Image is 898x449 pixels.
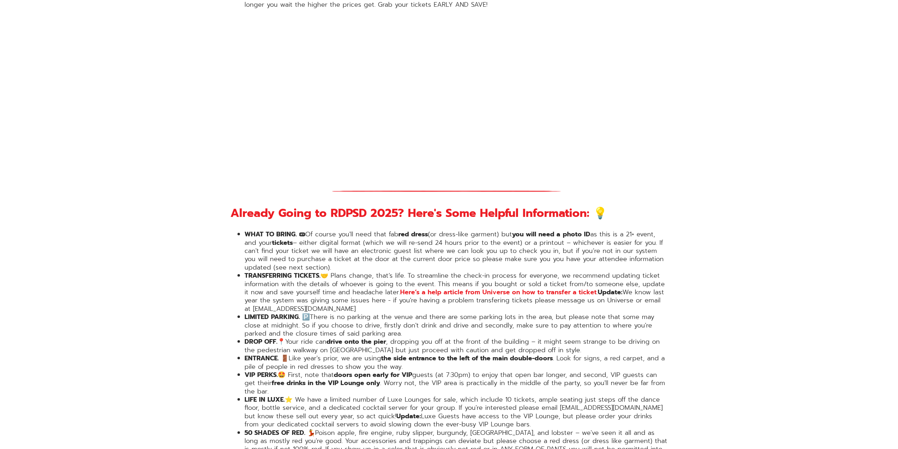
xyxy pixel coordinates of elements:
[245,229,305,239] strong: WHAT TO BRING. 🎟
[230,205,607,222] strong: Already Going to RDPSD 2025? Here's Some Helpful Information: 💡
[326,337,386,347] strong: drive onto the pier
[334,370,412,380] strong: doors open early for VIP
[245,353,289,363] strong: ENTRANCE. 🚪
[245,370,278,380] strong: VIP PERKS.
[512,229,560,239] strong: you will need a
[245,354,668,371] li: Like year's prior, we are using . Look for signs, a red carpet, and a pile of people in red dress...
[245,337,285,347] strong: DROP OFF.📍
[245,371,668,396] li: 🤩 First, note that guests (at 7:30pm) to enjoy that open bar longer, and second, VIP guests can g...
[381,353,553,363] strong: the side entrance to the left of the main double-doors
[245,272,668,313] li: 🤝 Plans change, that’s life. To streamline the check-in process for everyone, we recommend updati...
[598,287,622,297] strong: Update:
[272,378,380,388] strong: free drinks in the VIP Lounge only
[563,229,590,239] strong: photo ID
[400,287,597,297] a: Here’s a help article from Universe on how to transfer a ticket
[245,395,285,404] strong: LIFE IN LUXE.
[245,396,668,429] li: ⭐️ We have a limited number of Luxe Lounges for sale, which include 10 tickets, ample seating jus...
[398,229,428,239] strong: red dress
[245,428,315,438] strong: 50 SHADES OF RED. 💃
[396,411,421,421] strong: Update:
[245,338,668,354] li: Your ride can , dropping you off at the front of the building – it might seem strange to be drivi...
[245,230,668,272] li: Of course you'll need that fab (or dress-like garment) but as this is a 21+ event, and your – eit...
[245,313,668,338] li: There is no parking at the venue and there are some parking lots in the area, but please note tha...
[272,238,293,248] strong: tickets
[245,271,320,280] strong: TRANSFERRING TICKETS.
[230,20,668,28] p: ‍
[245,312,310,322] strong: LIMITED PARKING. 🅿️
